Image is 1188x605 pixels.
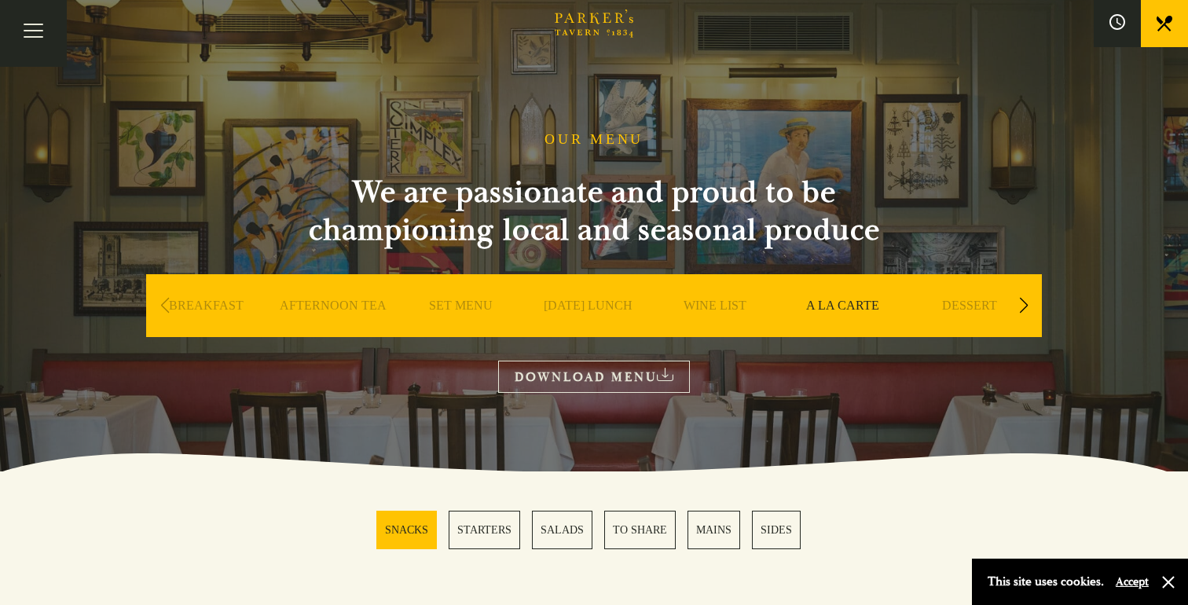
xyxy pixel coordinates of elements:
[988,570,1104,593] p: This site uses cookies.
[687,511,740,549] a: 5 / 6
[146,274,266,384] div: 1 / 9
[376,511,437,549] a: 1 / 6
[604,511,676,549] a: 4 / 6
[528,274,647,384] div: 4 / 9
[910,274,1029,384] div: 7 / 9
[169,298,244,361] a: BREAKFAST
[684,298,746,361] a: WINE LIST
[498,361,690,393] a: DOWNLOAD MENU
[806,298,879,361] a: A LA CARTE
[401,274,520,384] div: 3 / 9
[532,511,592,549] a: 3 / 6
[273,274,393,384] div: 2 / 9
[544,131,643,148] h1: OUR MENU
[1160,574,1176,590] button: Close and accept
[280,298,387,361] a: AFTERNOON TEA
[429,298,493,361] a: SET MENU
[1037,274,1157,384] div: 8 / 9
[544,298,632,361] a: [DATE] LUNCH
[1013,288,1034,323] div: Next slide
[783,274,902,384] div: 6 / 9
[280,174,908,249] h2: We are passionate and proud to be championing local and seasonal produce
[154,288,175,323] div: Previous slide
[942,298,997,361] a: DESSERT
[752,511,801,549] a: 6 / 6
[1116,574,1149,589] button: Accept
[449,511,520,549] a: 2 / 6
[655,274,775,384] div: 5 / 9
